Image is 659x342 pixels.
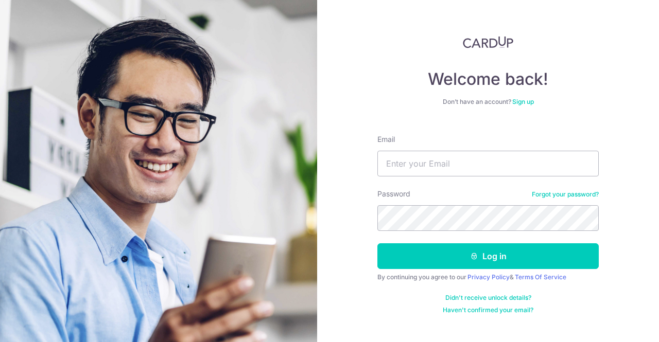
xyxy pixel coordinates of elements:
div: By continuing you agree to our & [377,273,599,281]
h4: Welcome back! [377,69,599,89]
a: Sign up [512,98,534,105]
a: Haven't confirmed your email? [443,306,533,314]
button: Log in [377,243,599,269]
a: Didn't receive unlock details? [445,294,531,302]
label: Password [377,189,410,199]
div: Don’t have an account? [377,98,599,106]
a: Terms Of Service [515,273,566,281]
img: CardUp Logo [463,36,513,48]
a: Privacy Policy [467,273,510,281]
label: Email [377,134,395,145]
input: Enter your Email [377,151,599,176]
a: Forgot your password? [532,190,599,199]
